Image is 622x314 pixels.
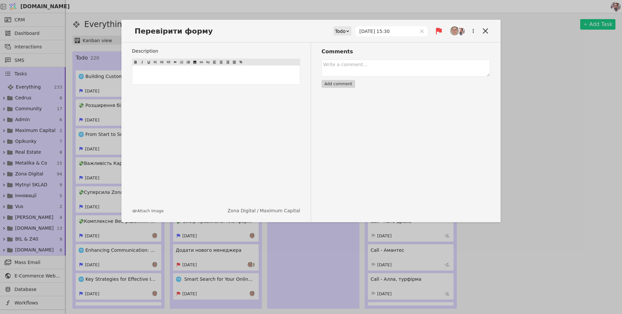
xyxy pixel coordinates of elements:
[322,80,355,88] button: Add comment
[335,27,346,36] div: Todo
[322,48,490,56] h3: Comments
[450,26,459,36] img: Ро
[356,27,417,36] input: dd.MM.yyyy HH:mm
[227,207,300,214] div: /
[420,29,424,34] button: Clear
[132,48,300,55] label: Description
[456,26,465,36] img: Хр
[132,208,164,214] button: Attach Image
[260,207,300,214] a: Maximum Capital
[132,26,219,37] span: Перевірити форму
[227,207,255,214] a: Zona Digital
[420,29,424,34] svg: close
